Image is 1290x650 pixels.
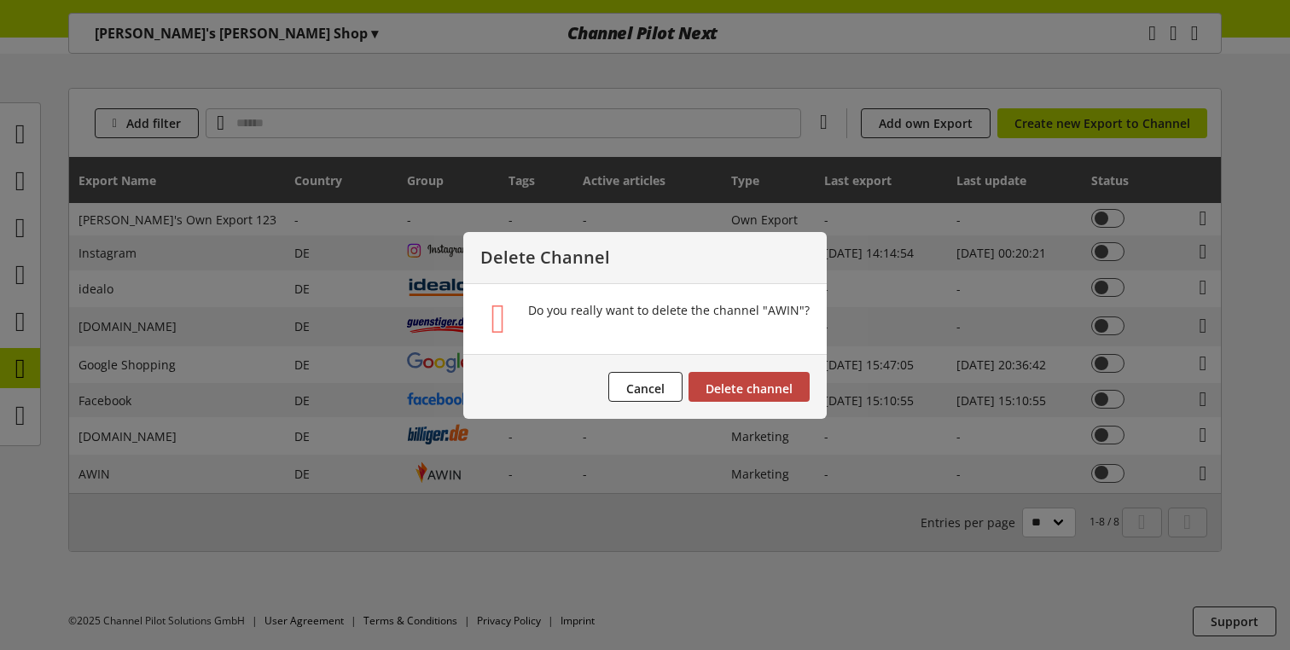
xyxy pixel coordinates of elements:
[689,372,810,402] button: Delete channel
[480,249,810,266] p: Delete Channel
[608,372,683,402] button: Cancel
[528,301,810,319] div: Do you really want to delete the channel "AWIN"?
[626,380,665,397] span: Cancel
[706,380,793,397] span: Delete channel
